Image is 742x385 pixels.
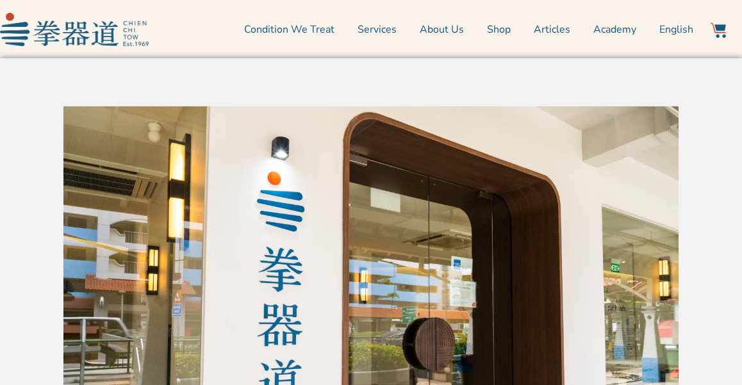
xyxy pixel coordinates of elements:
a: About Us [420,13,464,45]
a: Academy [593,13,636,45]
img: Website Icon-03 [711,22,726,38]
nav: Menu [155,13,694,45]
a: Shop [487,13,511,45]
a: Condition We Treat [244,13,334,45]
a: English [659,13,693,45]
a: Services [358,13,397,45]
a: Articles [534,13,570,45]
span: English [659,22,693,37]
